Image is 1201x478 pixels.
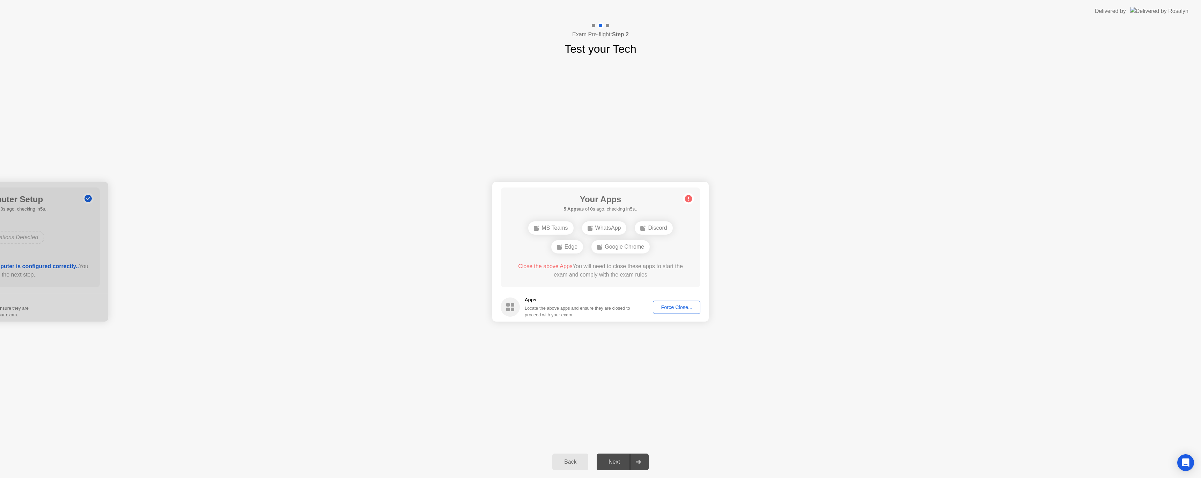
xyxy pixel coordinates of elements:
[597,454,649,470] button: Next
[1177,454,1194,471] div: Open Intercom Messenger
[653,301,700,314] button: Force Close...
[563,206,579,212] b: 5 Apps
[518,263,573,269] span: Close the above Apps
[563,193,637,206] h1: Your Apps
[655,304,698,310] div: Force Close...
[635,221,672,235] div: Discord
[591,240,650,253] div: Google Chrome
[551,240,583,253] div: Edge
[572,30,629,39] h4: Exam Pre-flight:
[563,206,637,213] h5: as of 0s ago, checking in5s..
[554,459,586,465] div: Back
[525,296,631,303] h5: Apps
[1130,7,1188,15] img: Delivered by Rosalyn
[599,459,630,465] div: Next
[525,305,631,318] div: Locate the above apps and ensure they are closed to proceed with your exam.
[612,31,629,37] b: Step 2
[528,221,573,235] div: MS Teams
[582,221,627,235] div: WhatsApp
[511,262,691,279] div: You will need to close these apps to start the exam and comply with the exam rules
[552,454,588,470] button: Back
[565,41,636,57] h1: Test your Tech
[1095,7,1126,15] div: Delivered by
